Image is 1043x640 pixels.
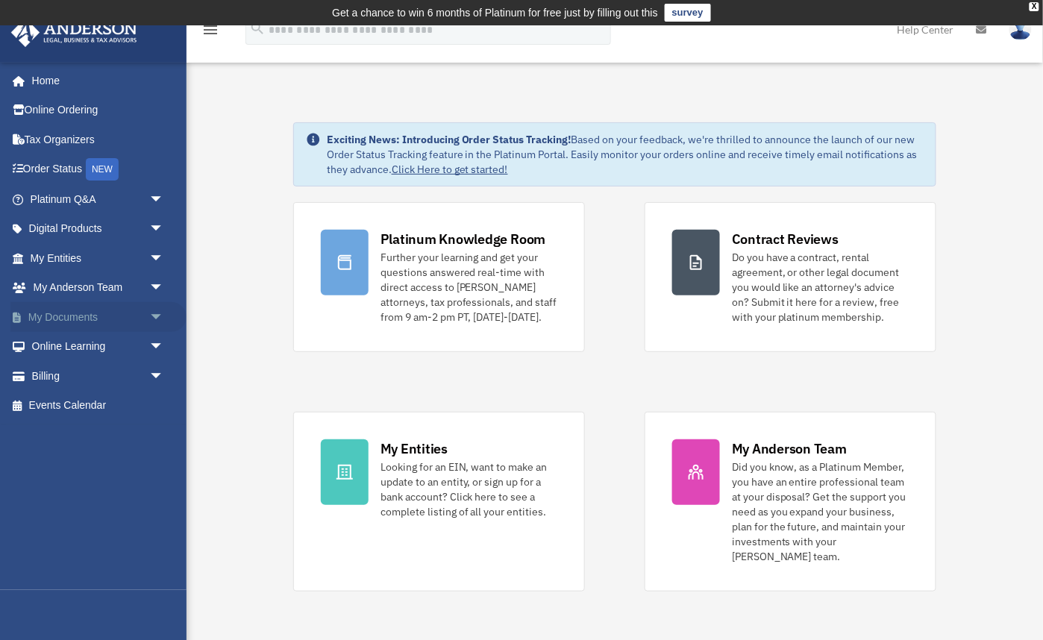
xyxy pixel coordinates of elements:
a: My Entities Looking for an EIN, want to make an update to an entity, or sign up for a bank accoun... [293,412,585,592]
a: Tax Organizers [10,125,187,154]
a: menu [201,26,219,39]
a: Home [10,66,179,95]
div: Get a chance to win 6 months of Platinum for free just by filling out this [332,4,658,22]
span: arrow_drop_down [149,214,179,245]
span: arrow_drop_down [149,332,179,363]
a: Digital Productsarrow_drop_down [10,214,187,244]
div: Did you know, as a Platinum Member, you have an entire professional team at your disposal? Get th... [732,459,909,564]
a: Platinum Q&Aarrow_drop_down [10,184,187,214]
span: arrow_drop_down [149,361,179,392]
div: Do you have a contract, rental agreement, or other legal document you would like an attorney's ad... [732,250,909,324]
a: Online Learningarrow_drop_down [10,332,187,362]
div: NEW [86,158,119,181]
strong: Exciting News: Introducing Order Status Tracking! [327,133,571,146]
img: Anderson Advisors Platinum Portal [7,18,142,47]
div: Platinum Knowledge Room [380,230,546,248]
a: My Anderson Teamarrow_drop_down [10,273,187,303]
span: arrow_drop_down [149,273,179,304]
a: Billingarrow_drop_down [10,361,187,391]
span: arrow_drop_down [149,243,179,274]
img: User Pic [1009,19,1032,40]
a: My Anderson Team Did you know, as a Platinum Member, you have an entire professional team at your... [645,412,936,592]
a: My Documentsarrow_drop_down [10,302,187,332]
i: search [249,20,266,37]
a: Platinum Knowledge Room Further your learning and get your questions answered real-time with dire... [293,202,585,352]
div: Based on your feedback, we're thrilled to announce the launch of our new Order Status Tracking fe... [327,132,924,177]
a: My Entitiesarrow_drop_down [10,243,187,273]
a: Contract Reviews Do you have a contract, rental agreement, or other legal document you would like... [645,202,936,352]
div: Further your learning and get your questions answered real-time with direct access to [PERSON_NAM... [380,250,557,324]
div: close [1030,2,1039,11]
div: My Anderson Team [732,439,847,458]
div: My Entities [380,439,448,458]
a: Click Here to get started! [392,163,508,176]
a: Order StatusNEW [10,154,187,185]
span: arrow_drop_down [149,302,179,333]
a: survey [665,4,711,22]
a: Events Calendar [10,391,187,421]
span: arrow_drop_down [149,184,179,215]
i: menu [201,21,219,39]
div: Looking for an EIN, want to make an update to an entity, or sign up for a bank account? Click her... [380,459,557,519]
a: Online Ordering [10,95,187,125]
div: Contract Reviews [732,230,839,248]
